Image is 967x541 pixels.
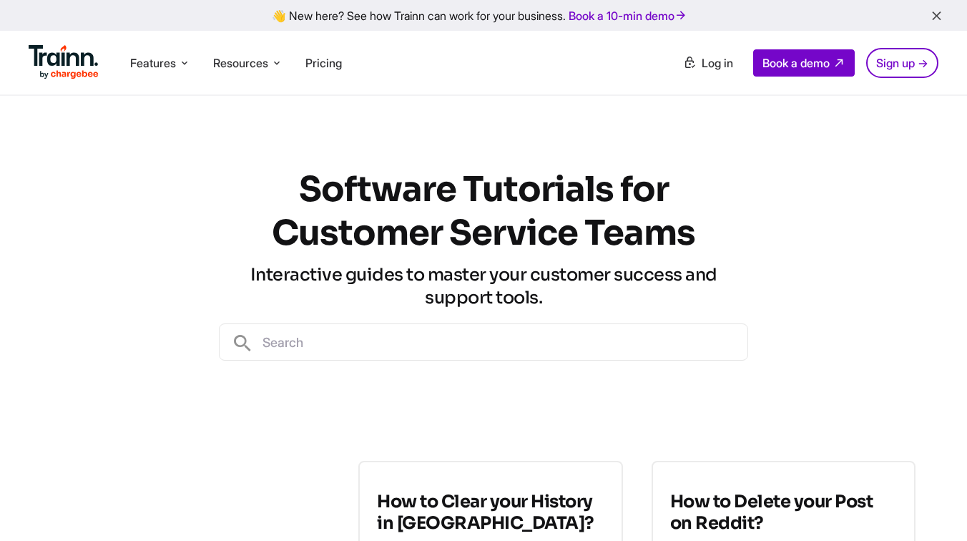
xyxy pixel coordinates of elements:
a: Pricing [305,56,342,70]
span: Book a demo [762,56,830,70]
h3: Interactive guides to master your customer success and support tools. [219,263,748,309]
a: Book a 10-min demo [566,6,690,26]
a: Log in [674,50,742,76]
a: Sign up → [866,48,938,78]
iframe: Chat Widget [895,472,967,541]
span: Features [130,55,176,71]
img: Trainn Logo [29,45,99,79]
a: Book a demo [753,49,855,77]
div: 👋 New here? See how Trainn can work for your business. [9,9,958,22]
span: Log in [702,56,733,70]
input: Search [254,324,747,360]
span: Resources [213,55,268,71]
h1: Software Tutorials for Customer Service Teams [219,167,748,255]
h3: How to Clear your History in [GEOGRAPHIC_DATA]? [377,491,604,534]
h3: How to Delete your Post on Reddit? [670,491,897,534]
